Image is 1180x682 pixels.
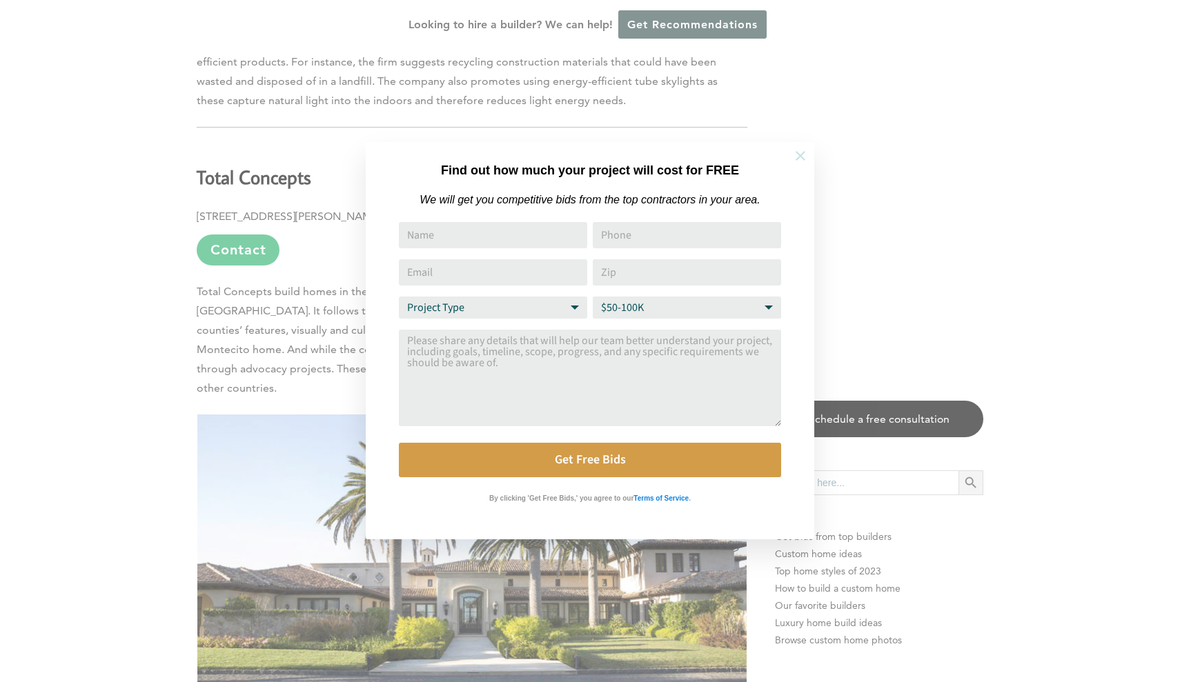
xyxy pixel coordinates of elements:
button: Get Free Bids [399,443,781,477]
iframe: Drift Widget Chat Controller [1111,613,1163,665]
strong: Find out how much your project will cost for FREE [441,163,739,177]
strong: By clicking 'Get Free Bids,' you agree to our [489,494,633,502]
input: Name [399,222,587,248]
input: Email Address [399,259,587,285]
em: We will get you competitive bids from the top contractors in your area. [420,194,760,205]
button: Close [776,132,825,180]
input: Zip [593,259,781,285]
select: Budget Range [593,297,781,319]
select: Project Type [399,297,587,319]
a: Terms of Service [633,491,689,503]
strong: . [689,494,691,502]
strong: Terms of Service [633,494,689,502]
textarea: Comment or Message [399,330,781,426]
input: Phone [593,222,781,248]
